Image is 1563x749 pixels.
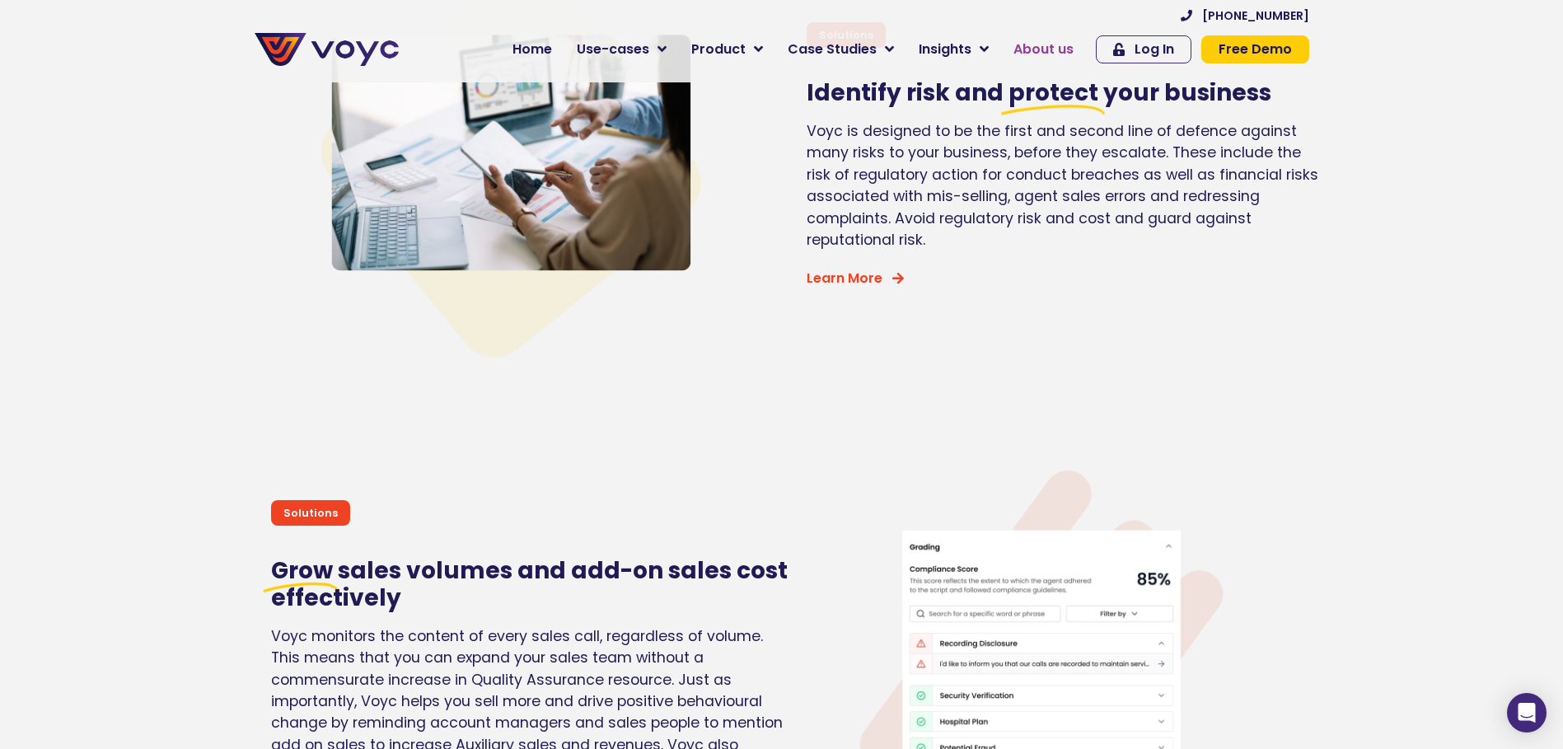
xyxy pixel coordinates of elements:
span: Free Demo [1219,43,1292,56]
span: Learn More [807,272,882,285]
p: Voyc is designed to be the first and second line of defence against many risks to your business, ... [807,120,1326,250]
span: Product [691,40,746,59]
span: Home [512,40,552,59]
a: Insights [906,33,1001,66]
img: voyc-full-logo [255,33,399,66]
span: your business [1103,77,1271,109]
span: About us [1013,40,1074,59]
a: Free Demo [1201,35,1309,63]
span: Phone [218,66,260,85]
a: [PHONE_NUMBER] [1181,10,1309,21]
a: Privacy Policy [339,343,417,359]
span: Grow [271,557,333,585]
span: Identify risk and [807,77,1004,109]
span: Log In [1135,43,1174,56]
a: Log In [1096,35,1191,63]
span: protect [1008,79,1098,107]
a: Use-cases [564,33,679,66]
span: sales volumes and add-on sales cost effectively [271,555,788,615]
span: Use-cases [577,40,649,59]
p: Solutions [283,505,338,521]
div: Open Intercom Messenger [1507,693,1547,733]
span: [PHONE_NUMBER] [1202,10,1309,21]
a: Case Studies [775,33,906,66]
a: Home [500,33,564,66]
span: Case Studies [788,40,877,59]
a: Product [679,33,775,66]
a: About us [1001,33,1086,66]
span: Job title [218,133,274,152]
a: Learn More [807,272,904,285]
span: Insights [919,40,971,59]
